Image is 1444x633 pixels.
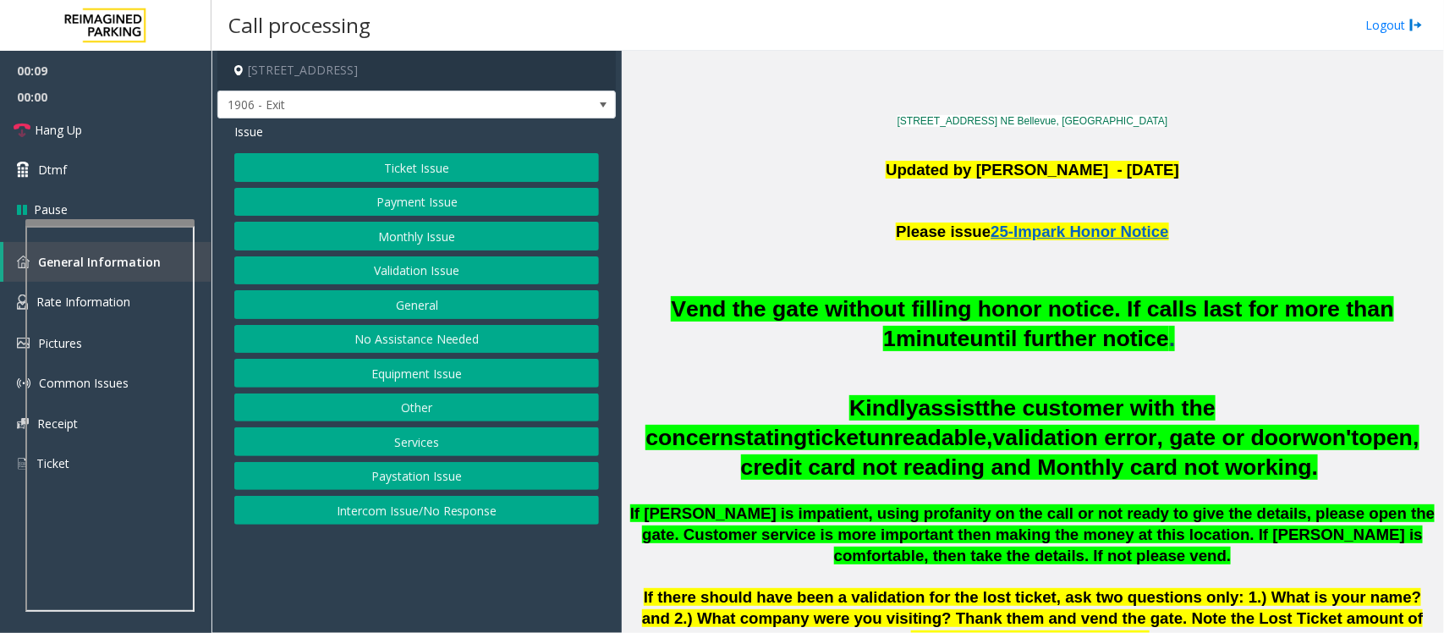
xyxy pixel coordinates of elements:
[218,91,535,118] span: 1906 - Exit
[733,425,807,450] span: stating
[234,290,599,319] button: General
[234,188,599,217] button: Payment Issue
[630,504,1436,564] span: If [PERSON_NAME] is impatient, using profanity on the call or not ready to give the details, plea...
[896,326,969,351] span: minute
[234,394,599,422] button: Other
[234,359,599,388] button: Equipment Issue
[234,325,599,354] button: No Assistance Needed
[991,223,1168,240] span: 25-Impark Honor Notice
[17,377,30,390] img: 'icon'
[234,496,599,525] button: Intercom Issue/No Response
[993,425,1301,450] span: validation error, gate or door
[34,201,68,218] span: Pause
[220,4,379,46] h3: Call processing
[970,326,1169,351] span: until further notice
[234,153,599,182] button: Ticket Issue
[17,418,29,429] img: 'icon'
[234,462,599,491] button: Paystation Issue
[1301,425,1359,450] span: won't
[38,161,67,179] span: Dtmf
[886,161,1179,179] b: Updated by [PERSON_NAME] - [DATE]
[898,115,1168,127] a: [STREET_ADDRESS] NE Bellevue, [GEOGRAPHIC_DATA]
[896,223,991,240] span: Please issue
[866,425,993,450] span: unreadable,
[234,123,263,140] span: Issue
[17,456,28,471] img: 'icon'
[234,256,599,285] button: Validation Issue
[234,427,599,456] button: Services
[919,395,983,421] span: assist
[3,242,211,282] a: General Information
[17,294,28,310] img: 'icon'
[1409,16,1423,34] img: logout
[645,395,1215,450] span: the customer with the concern
[234,222,599,250] button: Monthly Issue
[35,121,82,139] span: Hang Up
[671,296,1394,351] span: Vend the gate without filling honor notice. If calls last for more than 1
[217,51,616,91] h4: [STREET_ADDRESS]
[808,425,867,450] span: ticket
[849,395,918,421] span: Kindly
[17,256,30,268] img: 'icon'
[991,214,1168,242] a: 25-Impark Honor Notice
[1365,16,1423,34] a: Logout
[17,338,30,349] img: 'icon'
[1169,326,1175,351] span: .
